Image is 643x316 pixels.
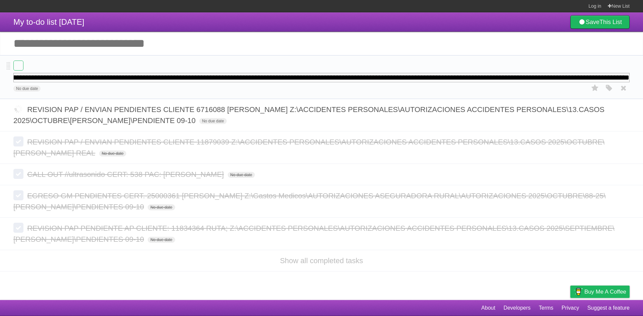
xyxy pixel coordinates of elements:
label: Done [13,136,23,146]
span: No due date [148,237,175,243]
span: No due date [228,172,255,178]
span: No due date [199,118,226,124]
a: SaveThis List [570,15,630,29]
a: Developers [503,302,530,314]
a: Show all completed tasks [280,256,363,265]
label: Done [13,190,23,200]
img: Buy me a coffee [574,286,583,297]
span: Buy me a coffee [584,286,626,298]
b: This List [599,19,622,25]
a: Terms [539,302,554,314]
a: About [481,302,495,314]
span: EGRESO GM PENDIENTES CERT. 25000361 [PERSON_NAME] Z:\Gastos Medicos\AUTORIZACIONES ASEGURADORA RU... [13,192,606,211]
label: Star task [589,83,601,94]
span: No due date [99,150,126,156]
span: REVISION PAP / ENVIAN PENDIENTES CLIENTE 11879039 Z:\ACCIDENTES PERSONALES\AUTORIZACIONES ACCIDEN... [13,138,604,157]
span: My to-do list [DATE] [13,17,84,26]
label: Done [13,169,23,179]
label: Done [13,104,23,114]
a: Suggest a feature [587,302,630,314]
a: Buy me a coffee [570,286,630,298]
label: Done [13,61,23,71]
a: Privacy [562,302,579,314]
span: CALL OUT //ultrasonido CERT: 538 PAC: [PERSON_NAME] [27,170,225,179]
span: REVISION PAP PENDIENTE AP CLIENTE: 11834364 RUTA; Z:\ACCIDENTES PERSONALES\AUTORIZACIONES ACCIDEN... [13,224,615,243]
span: No due date [13,86,41,92]
label: Done [13,223,23,233]
span: No due date [148,204,175,210]
span: REVISION PAP / ENVIAN PENDIENTES CLIENTE 6716088 [PERSON_NAME] Z:\ACCIDENTES PERSONALES\AUTORIZAC... [13,105,604,125]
